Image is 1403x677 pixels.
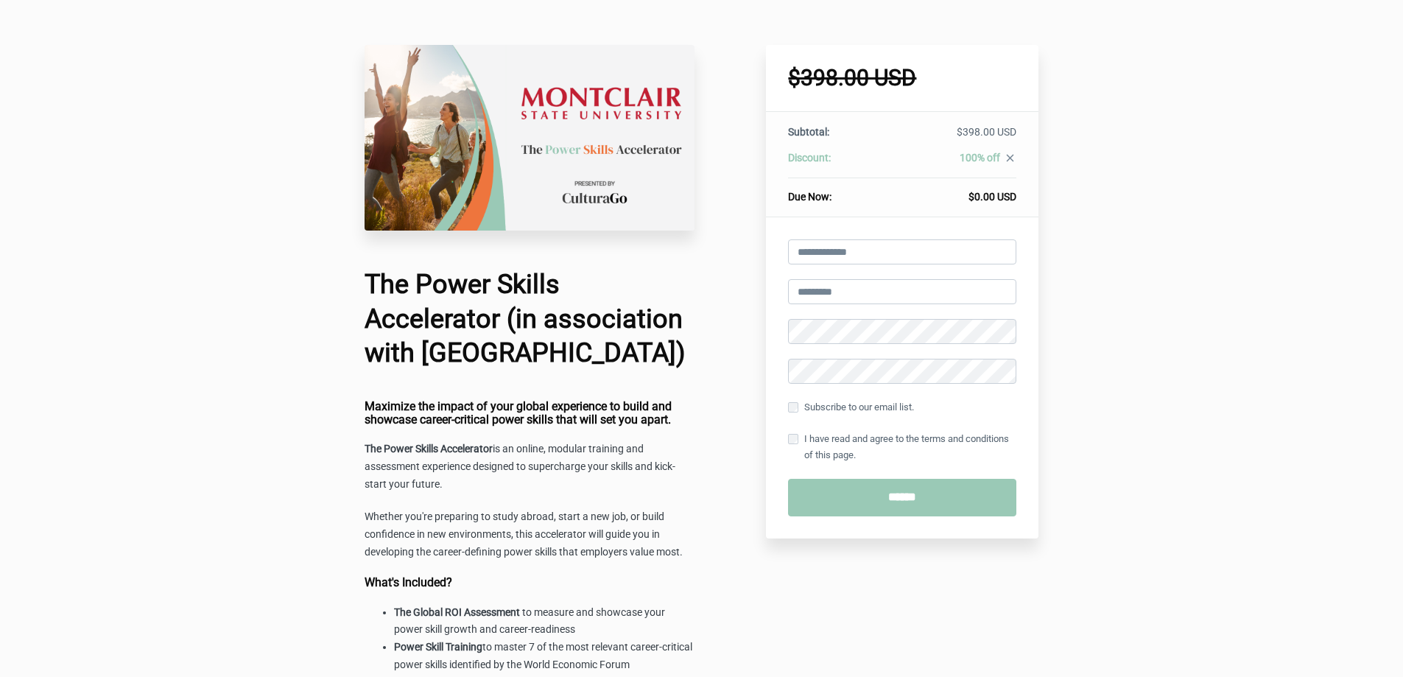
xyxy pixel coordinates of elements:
[365,576,695,589] h4: What's Included?
[394,606,520,618] strong: The Global ROI Assessment
[394,604,695,639] li: to measure and showcase your power skill growth and career-readiness
[365,400,695,426] h4: Maximize the impact of your global experience to build and showcase career-critical power skills ...
[788,399,914,415] label: Subscribe to our email list.
[968,191,1016,203] span: $0.00 USD
[788,402,798,413] input: Subscribe to our email list.
[788,434,798,444] input: I have read and agree to the terms and conditions of this page.
[1000,152,1016,168] a: close
[788,67,1016,89] h1: $398.00 USD
[788,431,1016,463] label: I have read and agree to the terms and conditions of this page.
[788,150,884,178] th: Discount:
[394,639,695,674] li: to master 7 of the most relevant career-critical power skills identified by the World Economic Forum
[1004,152,1016,164] i: close
[365,441,695,494] p: is an online, modular training and assessment experience designed to supercharge your skills and ...
[960,152,1000,164] span: 100% off
[788,178,884,205] th: Due Now:
[365,267,695,371] h1: The Power Skills Accelerator (in association with [GEOGRAPHIC_DATA])
[885,124,1016,150] td: $398.00 USD
[788,126,829,138] span: Subtotal:
[365,443,493,455] strong: The Power Skills Accelerator
[394,641,482,653] strong: Power Skill Training
[365,45,695,231] img: 22c75da-26a4-67b4-fa6d-d7146dedb322_Montclair.png
[365,508,695,561] p: Whether you're preparing to study abroad, start a new job, or build confidence in new environment...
